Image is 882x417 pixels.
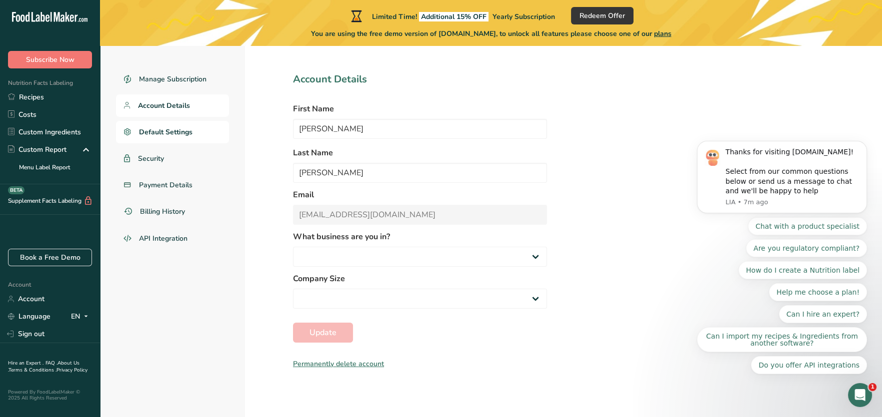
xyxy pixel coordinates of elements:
label: Email [293,189,547,201]
a: Language [8,308,50,325]
span: Subscribe Now [26,54,74,65]
span: 1 [868,383,876,391]
span: Additional 15% OFF [419,12,488,21]
span: Default Settings [139,127,192,137]
div: EN [71,311,92,323]
button: Redeem Offer [571,7,633,24]
a: Manage Subscription [116,68,229,90]
a: Account Details [116,94,229,117]
a: FAQ . [45,360,57,367]
label: What business are you in? [293,231,547,243]
span: Payment Details [139,180,192,190]
span: Update [309,327,336,339]
a: Hire an Expert . [8,360,43,367]
iframe: Intercom live chat [848,383,872,407]
span: You are using the free demo version of [DOMAIN_NAME], to unlock all features please choose one of... [311,28,671,39]
a: Terms & Conditions . [8,367,56,374]
a: Book a Free Demo [8,249,92,266]
a: Security [116,147,229,170]
span: API Integration [139,233,187,244]
span: Security [138,153,164,164]
a: Default Settings [116,121,229,143]
span: Account Details [138,100,190,111]
a: Payment Details [116,174,229,196]
span: plans [654,29,671,38]
button: Update [293,323,353,343]
div: Limited Time! [349,10,555,22]
a: About Us . [8,360,79,374]
span: Billing History [140,206,185,217]
label: First Name [293,103,547,115]
div: Powered By FoodLabelMaker © 2025 All Rights Reserved [8,389,92,401]
div: BETA [8,186,24,194]
label: Last Name [293,147,547,159]
a: Privacy Policy [56,367,87,374]
span: Redeem Offer [579,10,625,21]
h1: Account Details [293,72,547,87]
span: Manage Subscription [139,74,206,84]
a: Billing History [116,200,229,223]
iframe: Intercom notifications message [682,14,882,390]
a: API Integration [116,227,229,251]
div: Custom Report [8,144,66,155]
button: Subscribe Now [8,51,92,68]
span: Yearly Subscription [492,12,555,21]
div: Permanently delete account [293,359,547,369]
label: Company Size [293,273,547,285]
